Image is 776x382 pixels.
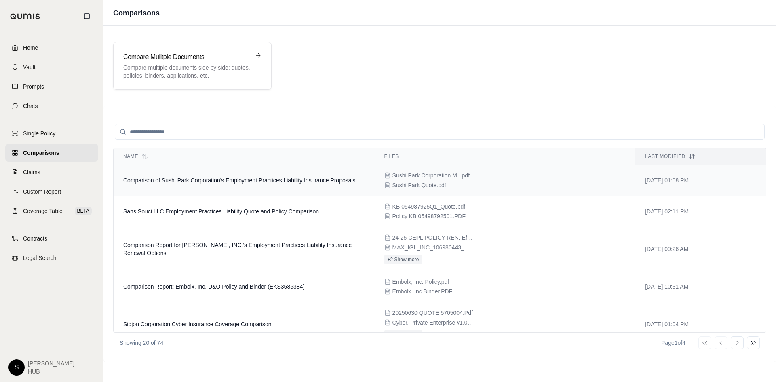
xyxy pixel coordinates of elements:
[23,234,47,243] span: Contracts
[123,177,356,184] span: Comparison of Sushi Park Corporation's Employment Practices Liability Insurance Proposals
[5,97,98,115] a: Chats
[5,163,98,181] a: Claims
[123,321,272,327] span: Sidjon Corporation Cyber Insurance Coverage Comparison
[635,271,766,302] td: [DATE] 10:31 AM
[5,230,98,247] a: Contracts
[661,339,685,347] div: Page 1 of 4
[123,283,305,290] span: Comparison Report: Embolx, Inc. D&O Policy and Binder (EKS3585384)
[123,63,250,80] p: Compare multiple documents side by side: quotes, policies, binders, applications, etc.
[8,359,25,376] div: S
[23,188,61,196] span: Custom Report
[392,212,466,220] span: Policy KB 05498792501.PDF
[5,125,98,142] a: Single Policy
[392,319,473,327] span: Cyber, Private Enterprise v1.0.pdf
[23,44,38,52] span: Home
[28,367,74,376] span: HUB
[23,168,40,176] span: Claims
[10,13,40,19] img: Qumis Logo
[120,339,163,347] p: Showing 20 of 74
[392,287,453,295] span: Embolx, Inc Binder.PDF
[23,63,36,71] span: Vault
[23,129,55,137] span: Single Policy
[123,242,352,256] span: Comparison Report for MAX IGL, INC.'s Employment Practices Liability Insurance Renewal Options
[392,243,473,251] span: MAX_IGL_INC_106980443_QUOTE_LETTER.pdf
[392,278,449,286] span: Embolx, Inc. Policy.pdf
[5,183,98,200] a: Custom Report
[23,207,63,215] span: Coverage Table
[80,10,93,23] button: Collapse sidebar
[123,52,250,62] h3: Compare Mulitple Documents
[5,78,98,95] a: Prompts
[392,181,446,189] span: Sushi Park Quote.pdf
[113,7,160,19] h1: Comparisons
[635,196,766,227] td: [DATE] 02:11 PM
[123,153,365,160] div: Name
[392,234,473,242] span: 24-25 CEPL POLICY REN. Eff.pdf
[645,153,756,160] div: Last modified
[392,309,473,317] span: 20250630 QUOTE 5705004.Pdf
[635,165,766,196] td: [DATE] 01:08 PM
[384,330,422,340] button: +1 Show more
[5,202,98,220] a: Coverage TableBETA
[123,208,319,215] span: Sans Souci LLC Employment Practices Liability Quote and Policy Comparison
[635,302,766,346] td: [DATE] 01:04 PM
[23,149,59,157] span: Comparisons
[392,171,470,179] span: Sushi Park Corporation ML.pdf
[23,254,57,262] span: Legal Search
[384,255,422,264] button: +2 Show more
[23,82,44,91] span: Prompts
[5,58,98,76] a: Vault
[375,148,636,165] th: Files
[392,203,466,211] span: KB 054987925Q1_Quote.pdf
[5,249,98,267] a: Legal Search
[5,144,98,162] a: Comparisons
[28,359,74,367] span: [PERSON_NAME]
[75,207,92,215] span: BETA
[635,227,766,271] td: [DATE] 09:26 AM
[23,102,38,110] span: Chats
[5,39,98,57] a: Home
